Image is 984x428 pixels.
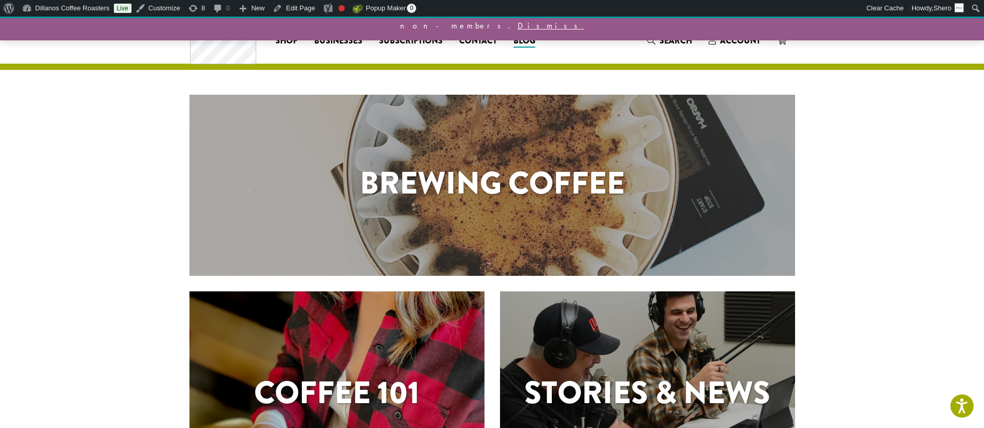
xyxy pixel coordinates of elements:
span: Search [659,35,692,47]
a: Search [639,32,700,49]
div: Focus keyphrase not set [339,5,345,11]
span: Shop [275,35,298,48]
span: Businesses [314,35,362,48]
span: Account [720,35,760,47]
a: Dismiss [518,20,584,31]
h1: Brewing Coffee [189,160,795,206]
span: Subscriptions [379,35,443,48]
h1: Coffee 101 [189,370,484,416]
a: Brewing Coffee [189,95,795,276]
a: Shop [267,33,306,49]
span: Contact [459,35,497,48]
a: Live [114,4,131,13]
span: 0 [407,4,416,13]
span: Blog [513,35,535,48]
h1: Stories & News [500,370,795,416]
span: Shero [933,4,951,12]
